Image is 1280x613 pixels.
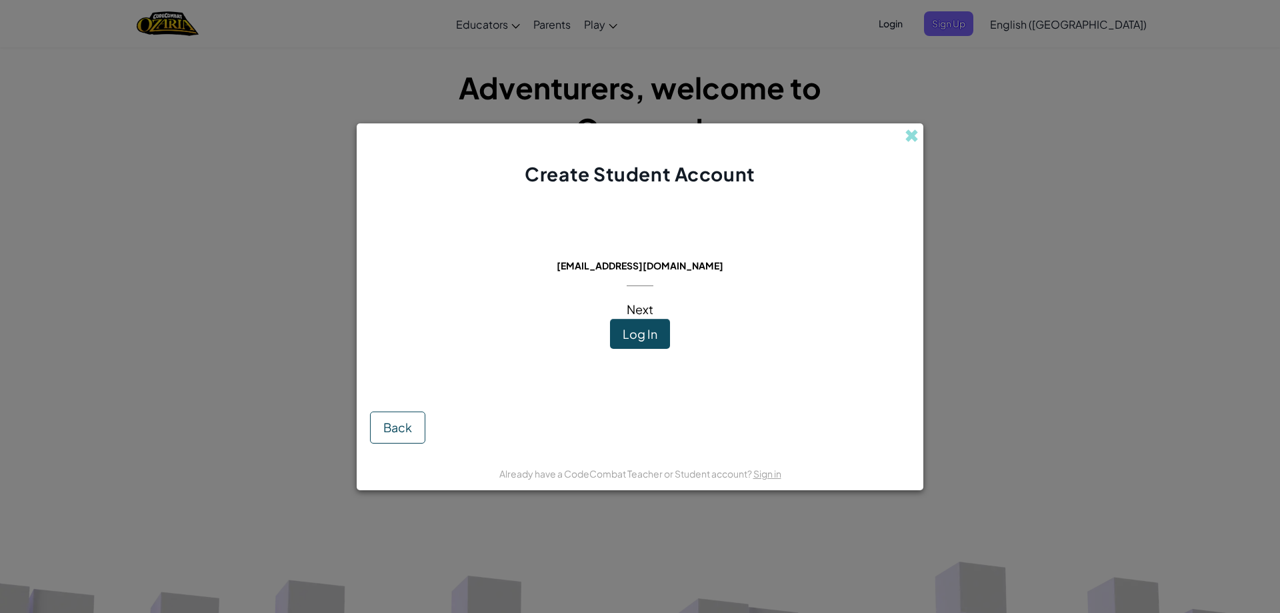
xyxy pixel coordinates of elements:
[610,319,670,350] button: Log In
[623,326,657,342] span: Log In
[383,420,412,435] span: Back
[525,162,755,185] span: Create Student Account
[627,301,653,317] span: Next
[370,412,425,444] button: Back
[499,468,753,480] span: Already have a CodeCombat Teacher or Student account?
[557,259,723,271] span: [EMAIL_ADDRESS][DOMAIN_NAME]
[753,468,781,480] a: Sign in
[546,241,735,256] span: This email is already in use:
